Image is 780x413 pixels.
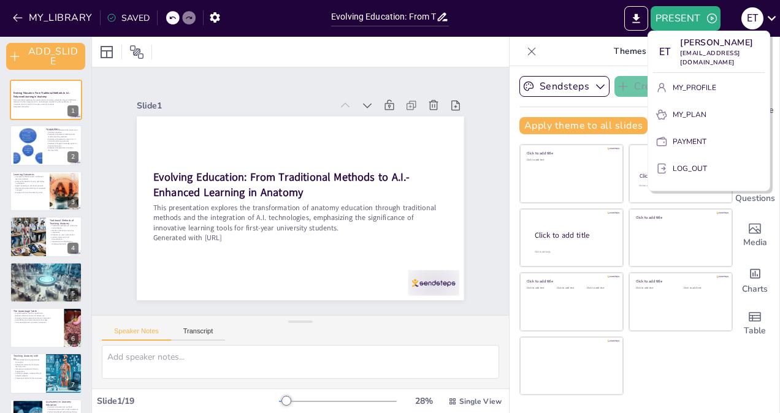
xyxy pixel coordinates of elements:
[653,105,765,124] button: MY_PLAN
[653,41,675,63] div: E T
[673,163,707,174] p: LOG_OUT
[653,132,765,151] button: PAYMENT
[673,109,706,120] p: MY_PLAN
[653,159,765,178] button: LOG_OUT
[680,49,765,67] p: [EMAIL_ADDRESS][DOMAIN_NAME]
[673,136,706,147] p: PAYMENT
[653,78,765,97] button: MY_PROFILE
[680,36,765,49] p: [PERSON_NAME]
[673,82,716,93] p: MY_PROFILE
